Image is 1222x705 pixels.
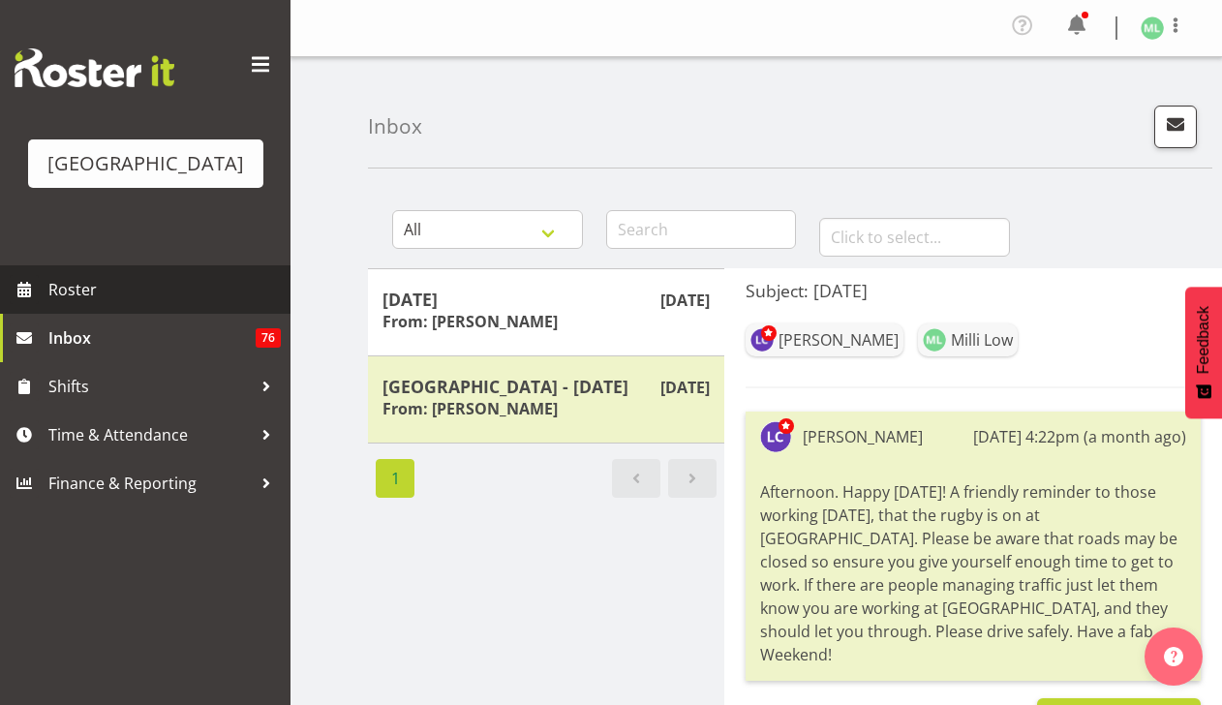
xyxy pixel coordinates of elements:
a: Previous page [612,459,660,498]
h5: [GEOGRAPHIC_DATA] - [DATE] [382,376,710,397]
div: [PERSON_NAME] [779,328,899,352]
h4: Inbox [368,115,422,138]
input: Click to select... [819,218,1010,257]
h5: Subject: [DATE] [746,280,1202,301]
p: [DATE] [660,289,710,312]
img: laurie-cook11580.jpg [760,421,791,452]
span: Time & Attendance [48,420,252,449]
img: help-xxl-2.png [1164,647,1183,666]
a: Next page [668,459,717,498]
p: [DATE] [660,376,710,399]
span: Feedback [1195,306,1212,374]
span: Roster [48,275,281,304]
div: [PERSON_NAME] [803,425,923,448]
span: 76 [256,328,281,348]
div: [GEOGRAPHIC_DATA] [47,149,244,178]
span: Shifts [48,372,252,401]
img: Rosterit website logo [15,48,174,87]
h6: From: [PERSON_NAME] [382,399,558,418]
img: milli-low2458.jpg [1141,16,1164,40]
button: Feedback - Show survey [1185,287,1222,418]
div: Milli Low [951,328,1013,352]
img: milli-low2458.jpg [923,328,946,352]
div: [DATE] 4:22pm (a month ago) [973,425,1186,448]
div: Afternoon. Happy [DATE]! A friendly reminder to those working [DATE], that the rugby is on at [GE... [760,475,1187,671]
span: Inbox [48,323,256,352]
h6: From: [PERSON_NAME] [382,312,558,331]
h5: [DATE] [382,289,710,310]
img: laurie-cook11580.jpg [750,328,774,352]
input: Search [606,210,797,249]
span: Finance & Reporting [48,469,252,498]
